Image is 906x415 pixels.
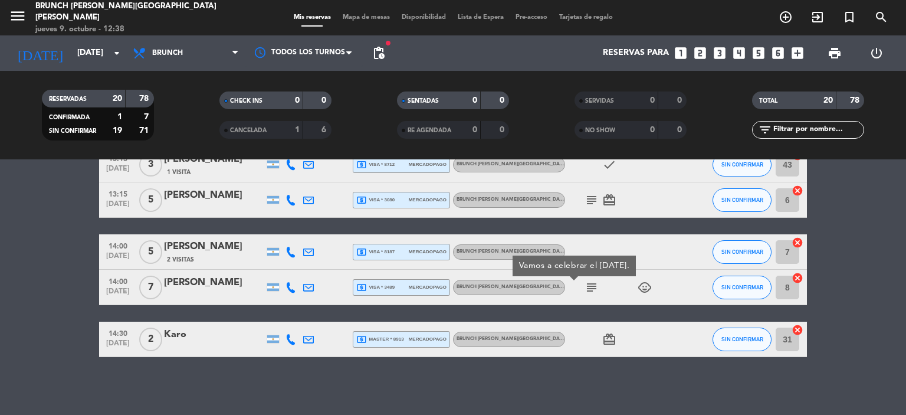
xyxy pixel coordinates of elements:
[356,282,395,293] span: visa * 3489
[372,46,386,60] span: pending_actions
[585,193,599,207] i: subject
[230,98,262,104] span: CHECK INS
[288,14,337,21] span: Mis reservas
[167,255,194,264] span: 2 Visitas
[103,165,133,178] span: [DATE]
[519,260,630,272] div: Vamos a celebrar el [DATE].
[731,45,747,61] i: looks_4
[650,96,655,104] strong: 0
[758,123,772,137] i: filter_list
[409,161,447,168] span: mercadopago
[295,126,300,134] strong: 1
[408,98,439,104] span: SENTADAS
[139,94,151,103] strong: 78
[638,280,652,295] i: child_care
[472,126,477,134] strong: 0
[35,1,218,24] div: Brunch [PERSON_NAME][GEOGRAPHIC_DATA][PERSON_NAME]
[721,336,763,342] span: SIN CONFIRMAR
[713,240,772,264] button: SIN CONFIRMAR
[677,126,684,134] strong: 0
[850,96,862,104] strong: 78
[457,197,606,202] span: Brunch [PERSON_NAME][GEOGRAPHIC_DATA][PERSON_NAME]
[472,96,477,104] strong: 0
[452,14,510,21] span: Lista de Espera
[713,188,772,212] button: SIN CONFIRMAR
[500,96,507,104] strong: 0
[49,128,96,134] span: SIN CONFIRMAR
[9,7,27,29] button: menu
[779,10,793,24] i: add_circle_outline
[139,276,162,299] span: 7
[585,128,615,133] span: NO SHOW
[408,128,451,133] span: RE AGENDADA
[553,14,619,21] span: Tarjetas de regalo
[110,46,124,60] i: arrow_drop_down
[103,200,133,214] span: [DATE]
[409,283,447,291] span: mercadopago
[721,161,763,168] span: SIN CONFIRMAR
[457,249,720,254] span: Brunch [PERSON_NAME][GEOGRAPHIC_DATA][PERSON_NAME]
[337,14,396,21] span: Mapa de mesas
[842,10,856,24] i: turned_in_not
[356,247,367,257] i: local_atm
[152,49,183,57] span: Brunch
[164,239,264,254] div: [PERSON_NAME]
[356,282,367,293] i: local_atm
[673,45,688,61] i: looks_one
[677,96,684,104] strong: 0
[602,158,616,172] i: check
[792,237,803,249] i: cancel
[396,14,452,21] span: Disponibilidad
[457,336,606,341] span: Brunch [PERSON_NAME][GEOGRAPHIC_DATA][PERSON_NAME]
[356,195,395,205] span: visa * 3080
[603,48,669,58] span: Reservas para
[602,193,616,207] i: card_giftcard
[810,10,825,24] i: exit_to_app
[321,126,329,134] strong: 6
[721,249,763,255] span: SIN CONFIRMAR
[356,159,367,170] i: local_atm
[869,46,884,60] i: power_settings_new
[585,98,614,104] span: SERVIDAS
[103,326,133,339] span: 14:30
[356,247,395,257] span: visa * 8187
[117,113,122,121] strong: 1
[139,126,151,135] strong: 71
[113,94,122,103] strong: 20
[113,126,122,135] strong: 19
[457,285,606,289] span: Brunch [PERSON_NAME][GEOGRAPHIC_DATA][PERSON_NAME]
[721,197,763,203] span: SIN CONFIRMAR
[144,113,151,121] strong: 7
[772,123,864,136] input: Filtrar por nombre...
[167,168,191,177] span: 1 Visita
[139,188,162,212] span: 5
[409,335,447,343] span: mercadopago
[321,96,329,104] strong: 0
[103,339,133,353] span: [DATE]
[721,284,763,290] span: SIN CONFIRMAR
[385,40,392,47] span: fiber_manual_record
[855,35,897,71] div: LOG OUT
[356,334,404,345] span: master * 8913
[103,238,133,252] span: 14:00
[713,276,772,299] button: SIN CONFIRMAR
[828,46,842,60] span: print
[295,96,300,104] strong: 0
[585,280,599,295] i: subject
[230,128,267,133] span: CANCELADA
[356,195,367,205] i: local_atm
[770,45,786,61] i: looks_6
[103,187,133,200] span: 13:15
[823,96,833,104] strong: 20
[792,185,803,197] i: cancel
[356,334,367,345] i: local_atm
[713,328,772,351] button: SIN CONFIRMAR
[164,152,264,167] div: [PERSON_NAME]
[35,24,218,35] div: jueves 9. octubre - 12:38
[692,45,708,61] i: looks_two
[164,275,264,290] div: [PERSON_NAME]
[409,196,447,204] span: mercadopago
[139,328,162,351] span: 2
[457,162,606,166] span: Brunch [PERSON_NAME][GEOGRAPHIC_DATA][PERSON_NAME]
[164,188,264,203] div: [PERSON_NAME]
